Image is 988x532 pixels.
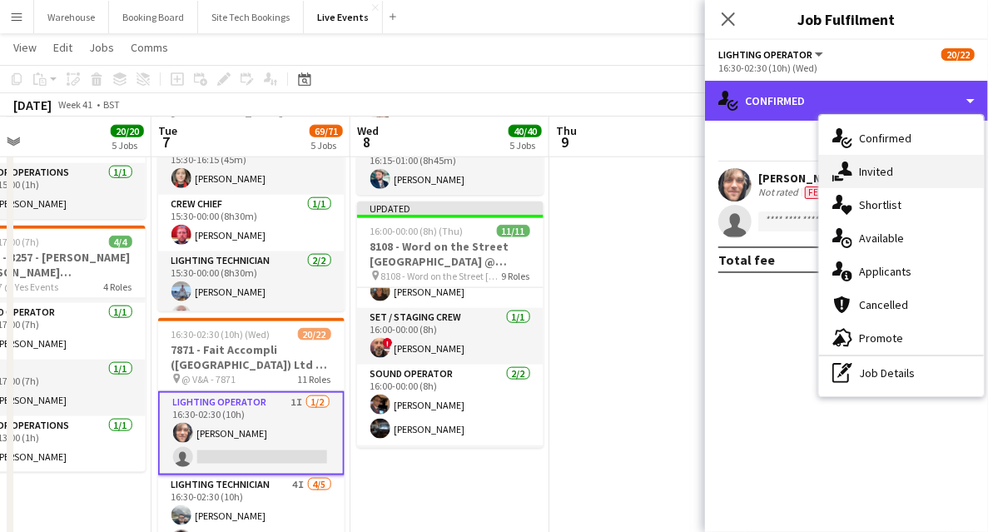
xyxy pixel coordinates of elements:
[7,37,43,58] a: View
[112,139,143,152] div: 5 Jobs
[859,297,908,312] span: Cancelled
[357,123,379,138] span: Wed
[158,391,345,475] app-card-role: Lighting Operator1I1/216:30-02:30 (10h)[PERSON_NAME]
[198,1,304,33] button: Site Tech Bookings
[357,308,544,365] app-card-role: Set / Staging Crew1/116:00-00:00 (8h)![PERSON_NAME]
[13,40,37,55] span: View
[357,139,544,196] app-card-role: TPM1/116:15-01:00 (8h45m)[PERSON_NAME]
[859,264,911,279] span: Applicants
[103,98,120,111] div: BST
[55,98,97,111] span: Week 41
[819,356,984,390] div: Job Details
[509,125,542,137] span: 40/40
[502,270,530,282] span: 9 Roles
[111,125,144,137] span: 20/20
[718,62,975,74] div: 16:30-02:30 (10h) (Wed)
[158,195,345,251] app-card-role: Crew Chief1/115:30-00:00 (8h30m)[PERSON_NAME]
[171,328,271,341] span: 16:30-02:30 (10h) (Wed)
[104,281,132,293] span: 4 Roles
[859,131,911,146] span: Confirmed
[802,186,830,199] div: Crew has different fees then in role
[298,328,331,341] span: 20/22
[718,251,775,268] div: Total fee
[357,365,544,445] app-card-role: Sound Operator2/216:00-00:00 (8h)[PERSON_NAME][PERSON_NAME]
[357,201,544,448] app-job-card: Updated16:00-00:00 (8h) (Thu)11/118108 - Word on the Street [GEOGRAPHIC_DATA] @ Banqueting House ...
[705,8,988,30] h3: Job Fulfilment
[859,197,901,212] span: Shortlist
[158,138,345,195] app-card-role: Production Designer1/115:30-16:15 (45m)[PERSON_NAME]
[47,37,79,58] a: Edit
[34,1,109,33] button: Warehouse
[859,164,893,179] span: Invited
[109,236,132,248] span: 4/4
[357,201,544,215] div: Updated
[82,37,121,58] a: Jobs
[124,37,175,58] a: Comms
[859,231,904,246] span: Available
[556,123,577,138] span: Thu
[383,338,393,348] span: !
[357,239,544,269] h3: 8108 - Word on the Street [GEOGRAPHIC_DATA] @ Banqueting House
[718,48,812,61] span: Lighting Operator
[182,373,236,385] span: @ V&A - 7871
[718,48,826,61] button: Lighting Operator
[310,125,343,137] span: 69/71
[53,40,72,55] span: Edit
[158,251,345,332] app-card-role: Lighting Technician2/215:30-00:00 (8h30m)[PERSON_NAME][PERSON_NAME]
[381,270,502,282] span: 8108 - Word on the Street [GEOGRAPHIC_DATA] @ Banqueting House
[758,186,802,199] div: Not rated
[370,225,464,237] span: 16:00-00:00 (8h) (Thu)
[859,331,903,346] span: Promote
[158,65,345,311] app-job-card: 15:30-00:00 (8h30m) (Wed)15/157876 - [PERSON_NAME] @ [GEOGRAPHIC_DATA] 7876 - [PERSON_NAME]11 Rol...
[554,132,577,152] span: 9
[941,48,975,61] span: 20/22
[156,132,177,152] span: 7
[304,1,383,33] button: Live Events
[131,40,168,55] span: Comms
[758,171,847,186] div: [PERSON_NAME]
[355,132,379,152] span: 8
[497,225,530,237] span: 11/11
[89,40,114,55] span: Jobs
[13,97,52,113] div: [DATE]
[509,139,541,152] div: 5 Jobs
[109,1,198,33] button: Booking Board
[310,139,342,152] div: 5 Jobs
[705,81,988,121] div: Confirmed
[805,186,827,199] span: Fee
[158,123,177,138] span: Tue
[158,342,345,372] h3: 7871 - Fait Accompli ([GEOGRAPHIC_DATA]) Ltd @ V&A
[298,373,331,385] span: 11 Roles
